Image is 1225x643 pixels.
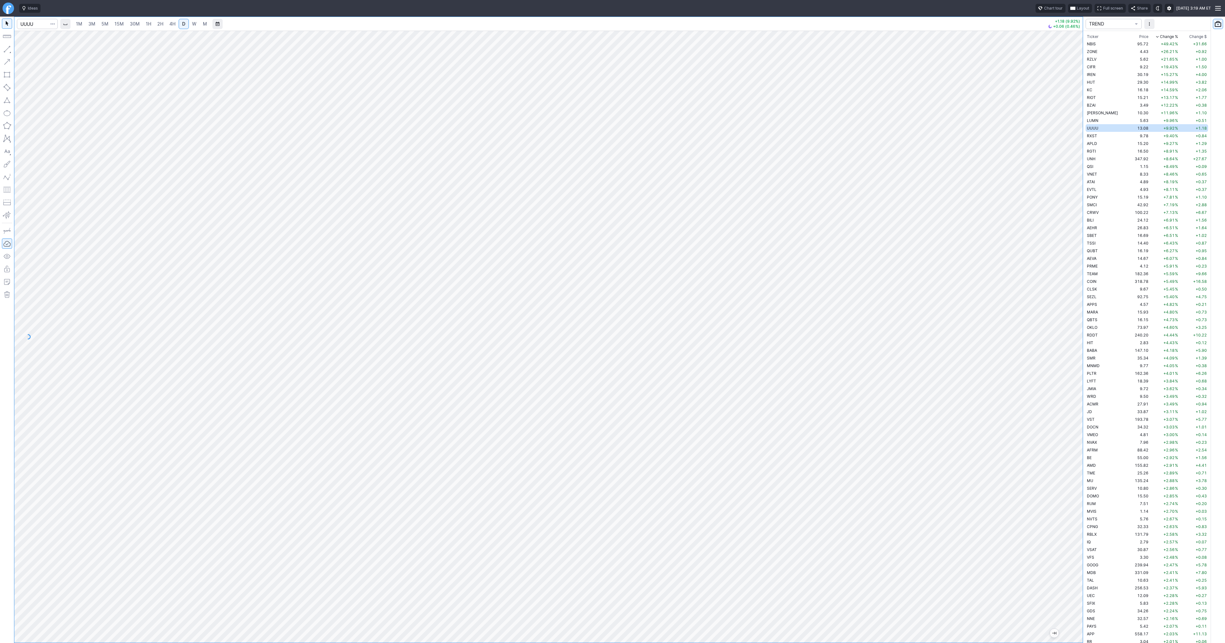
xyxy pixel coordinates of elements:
[1163,310,1175,314] span: +4.80
[1087,264,1098,269] span: PRME
[1087,133,1097,138] span: RXST
[1087,210,1099,215] span: CRWV
[1196,287,1207,291] span: +0.50
[200,19,210,29] a: M
[1126,132,1150,140] td: 9.78
[1196,80,1207,85] span: +3.82
[2,121,12,131] button: Polygon
[1175,287,1178,291] span: %
[1196,64,1207,69] span: +1.50
[1196,87,1207,92] span: +2.06
[1087,310,1098,314] span: MARA
[1087,149,1096,154] span: RGTI
[1153,4,1162,13] button: Toggle dark mode
[1163,218,1175,223] span: +6.91
[1126,224,1150,231] td: 26.83
[1175,294,1178,299] span: %
[1196,302,1207,307] span: +0.21
[1163,264,1175,269] span: +5.91
[1175,149,1178,154] span: %
[2,70,12,80] button: Rectangle
[1175,333,1178,337] span: %
[1196,187,1207,192] span: +0.37
[1196,233,1207,238] span: +1.02
[1126,239,1150,247] td: 14.40
[1077,5,1089,11] span: Layout
[1175,202,1178,207] span: %
[3,3,14,14] a: Finviz.com
[1175,256,1178,261] span: %
[1175,110,1178,115] span: %
[1196,72,1207,77] span: +4.00
[1126,155,1150,163] td: 347.92
[73,19,85,29] a: 1M
[1095,4,1126,13] button: Full screen
[1163,126,1175,131] span: +9.92
[1126,300,1150,308] td: 4.57
[1126,385,1150,392] td: 9.72
[1126,308,1150,316] td: 15.93
[1196,225,1207,230] span: +1.64
[1161,87,1175,92] span: +14.59
[1175,64,1178,69] span: %
[1161,64,1175,69] span: +19.43
[1163,340,1175,345] span: +4.43
[1196,340,1207,345] span: +0.12
[1087,172,1097,177] span: VNET
[1126,216,1150,224] td: 24.12
[1048,19,1080,23] p: +1.18 (9.92%)
[1126,201,1150,208] td: 42.92
[1175,225,1178,230] span: %
[1196,179,1207,184] span: +0.37
[1126,40,1150,48] td: 95.72
[1044,5,1063,11] span: Chart tour
[1087,64,1095,69] span: CIFR
[101,21,108,26] span: 5M
[1087,42,1096,46] span: NBIS
[1087,156,1095,161] span: UNH
[1163,333,1175,337] span: +4.44
[1144,19,1154,29] button: More
[2,31,12,42] button: Measure
[1196,202,1207,207] span: +2.88
[154,19,166,29] a: 2H
[1087,356,1095,360] span: SMR
[1161,57,1175,62] span: +21.65
[1196,248,1207,253] span: +0.95
[1175,164,1178,169] span: %
[1087,72,1095,77] span: IREN
[1087,202,1097,207] span: SMCI
[1175,271,1178,276] span: %
[1175,363,1178,368] span: %
[1126,193,1150,201] td: 15.19
[1163,271,1175,276] span: +5.59
[1126,170,1150,178] td: 8.33
[1089,21,1132,27] span: TREND
[2,264,12,274] button: Lock drawings
[192,21,197,26] span: W
[1175,87,1178,92] span: %
[1163,195,1175,200] span: +7.81
[2,172,12,182] button: Elliott waves
[1196,363,1207,368] span: +0.38
[1050,629,1059,638] button: Jump to the most recent bar
[1196,379,1207,383] span: +0.68
[1087,241,1095,246] span: TSSI
[1087,118,1098,123] span: LUMN
[1087,141,1097,146] span: APLD
[2,251,12,261] button: Hide drawings
[2,210,12,220] button: Anchored VWAP
[2,238,12,249] button: Drawings Autosave: On
[1163,164,1175,169] span: +8.49
[1137,5,1148,11] span: Share
[1126,277,1150,285] td: 318.78
[28,5,38,11] span: Ideas
[2,159,12,169] button: Brush
[1196,241,1207,246] span: +0.87
[1126,86,1150,94] td: 16.18
[1196,310,1207,314] span: +0.73
[1193,42,1207,46] span: +31.66
[1086,19,1142,29] button: portfolio-watchlist-select
[1175,264,1178,269] span: %
[1196,195,1207,200] span: +1.10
